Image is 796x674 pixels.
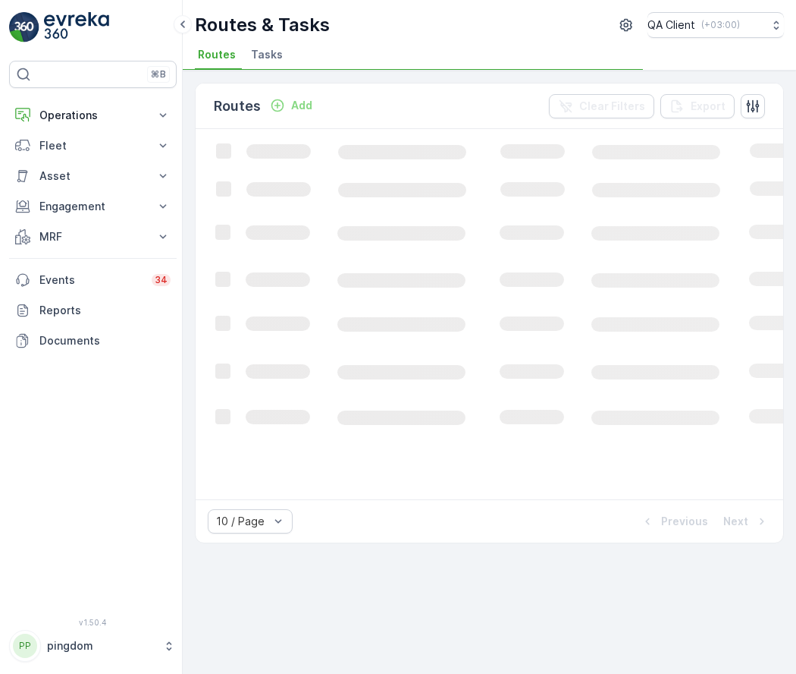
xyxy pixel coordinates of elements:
span: Tasks [251,47,283,62]
p: Clear Filters [579,99,645,114]
p: QA Client [647,17,695,33]
div: PP [13,634,37,658]
button: Export [660,94,735,118]
button: Add [264,96,318,115]
p: ⌘B [151,68,166,80]
p: 34 [155,274,168,286]
p: Operations [39,108,146,123]
button: Next [722,512,771,531]
img: logo [9,12,39,43]
button: PPpingdom [9,630,177,662]
p: Previous [661,514,708,529]
button: Clear Filters [549,94,654,118]
button: Engagement [9,191,177,222]
p: Fleet [39,138,146,153]
p: Routes [214,96,261,117]
p: Routes & Tasks [195,13,330,37]
p: Documents [39,333,171,348]
button: MRF [9,222,177,252]
p: ( +03:00 ) [701,19,740,31]
button: Operations [9,100,177,131]
p: Asset [39,168,146,184]
a: Documents [9,326,177,356]
a: Reports [9,295,177,326]
a: Events34 [9,265,177,295]
p: pingdom [47,638,155,654]
p: Reports [39,303,171,318]
button: Previous [638,512,710,531]
img: logo_light-DOdMpM7g.png [44,12,109,43]
p: Engagement [39,199,146,214]
p: Add [291,98,312,113]
button: Asset [9,161,177,191]
p: Next [723,514,748,529]
p: Events [39,272,143,288]
button: Fleet [9,131,177,161]
span: v 1.50.4 [9,618,177,627]
p: MRF [39,229,146,244]
button: QA Client(+03:00) [647,12,784,38]
p: Export [691,99,725,114]
span: Routes [198,47,236,62]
